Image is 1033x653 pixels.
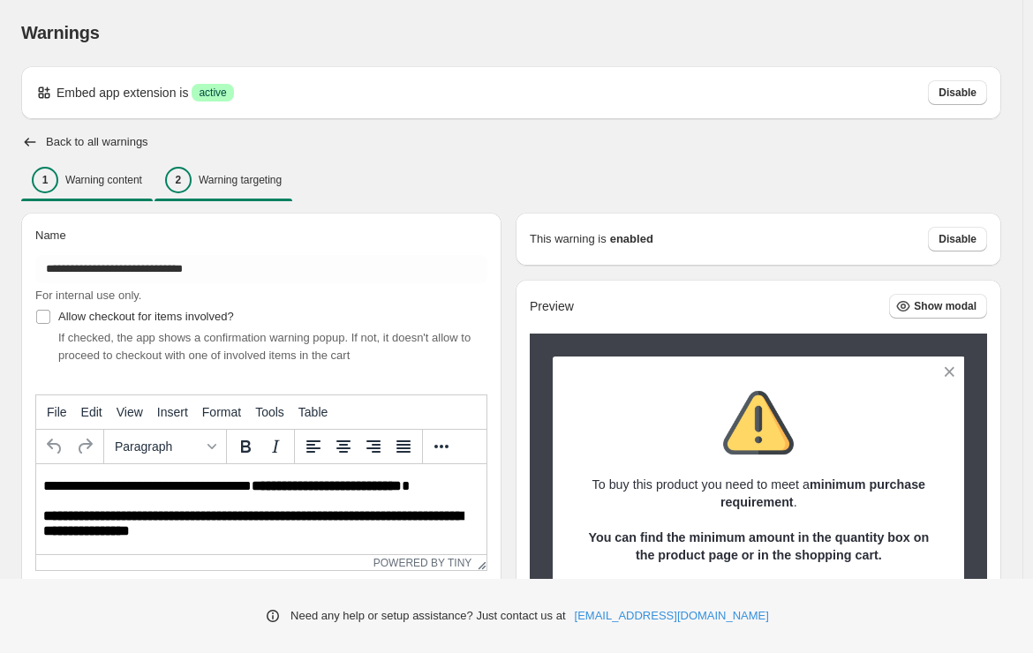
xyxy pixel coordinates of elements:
[939,86,976,100] span: Disable
[47,405,67,419] span: File
[530,299,574,314] h2: Preview
[298,432,328,462] button: Align left
[298,405,328,419] span: Table
[530,230,607,248] p: This warning is
[588,530,929,562] strong: You can find the minimum amount in the quantity box on the product page or in the shopping cart.
[165,167,192,193] div: 2
[40,432,70,462] button: Undo
[230,432,260,462] button: Bold
[57,84,188,101] p: Embed app extension is
[58,310,234,323] span: Allow checkout for items involved?
[36,464,486,554] iframe: Rich Text Area
[35,229,66,242] span: Name
[928,227,987,251] button: Disable
[115,439,201,454] span: Paragraph
[155,161,292,199] button: 2Warning targeting
[199,173,282,187] p: Warning targeting
[199,86,226,100] span: active
[928,80,987,105] button: Disable
[46,135,148,149] h2: Back to all warnings
[939,232,976,246] span: Disable
[358,432,388,462] button: Align right
[260,432,290,462] button: Italic
[202,405,241,419] span: Format
[7,14,443,134] body: Rich Text Area. Press ALT-0 for help.
[70,432,100,462] button: Redo
[328,432,358,462] button: Align center
[373,557,472,569] a: Powered by Tiny
[157,405,188,419] span: Insert
[388,432,418,462] button: Justify
[914,299,976,313] span: Show modal
[610,230,653,248] strong: enabled
[426,432,456,462] button: More...
[81,405,102,419] span: Edit
[889,294,987,319] button: Show modal
[575,607,769,625] a: [EMAIL_ADDRESS][DOMAIN_NAME]
[108,432,222,462] button: Formats
[65,173,142,187] p: Warning content
[592,477,925,509] span: To buy this product you need to meet a .
[255,405,284,419] span: Tools
[21,23,100,42] span: Warnings
[117,405,143,419] span: View
[720,477,925,509] strong: minimum purchase requirement
[35,289,141,302] span: For internal use only.
[58,331,471,362] span: If checked, the app shows a confirmation warning popup. If not, it doesn't allow to proceed to ch...
[471,555,486,570] div: Resize
[21,161,153,199] button: 1Warning content
[32,167,58,193] div: 1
